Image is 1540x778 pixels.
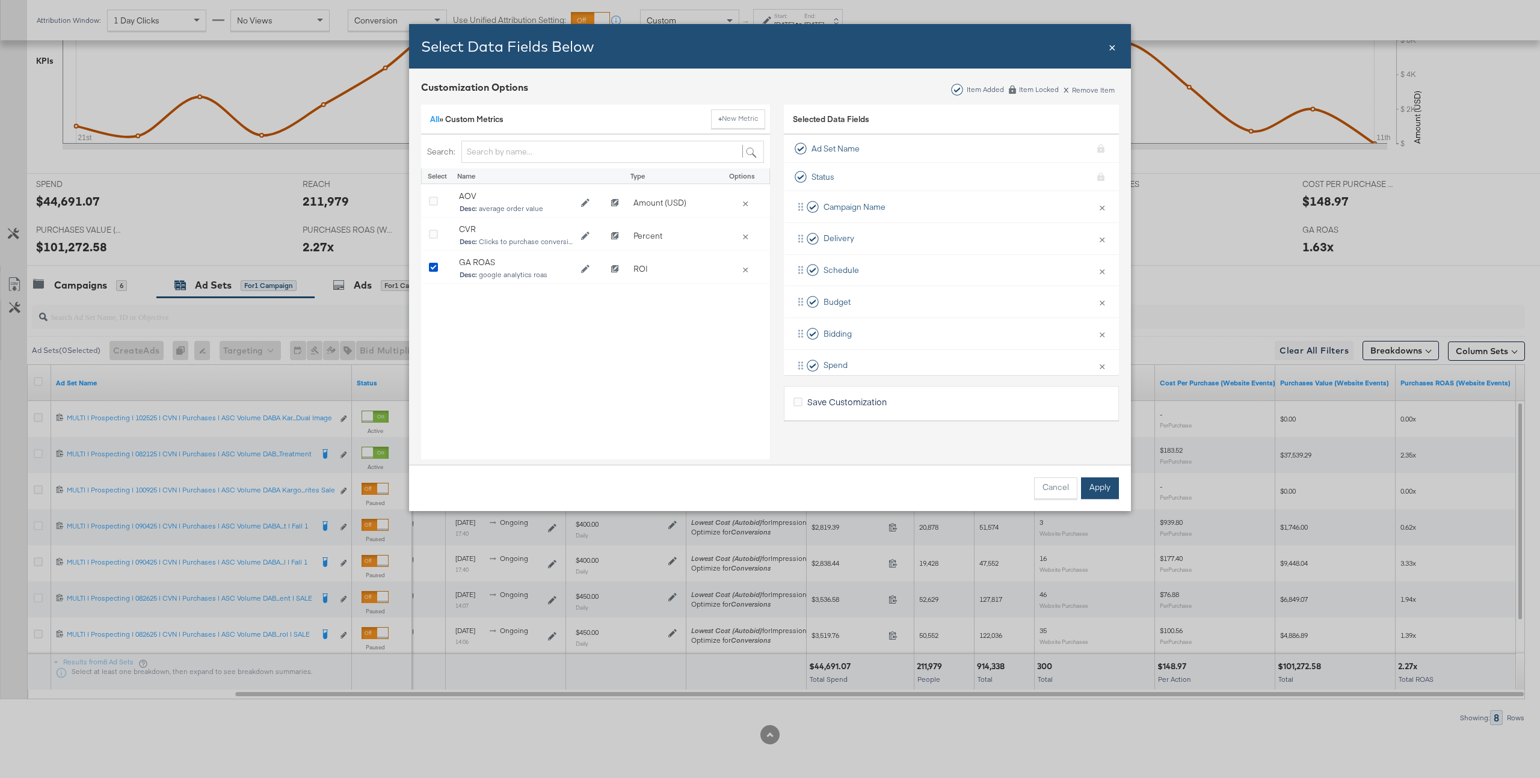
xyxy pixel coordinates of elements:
[430,114,445,124] span: »
[459,191,573,202] div: AOV
[1094,194,1110,219] button: ×
[824,265,859,276] span: Schedule
[1064,82,1069,95] span: x
[451,168,600,185] div: Name
[793,114,869,130] span: Selected Data Fields
[603,260,626,278] button: Clone GA ROAS
[1094,226,1110,251] button: ×
[459,224,573,235] div: CVR
[812,171,834,183] span: Status
[711,109,765,129] button: New Metric
[1094,289,1110,314] button: ×
[824,360,848,371] span: Spend
[460,237,477,247] strong: Desc:
[1094,321,1110,346] button: ×
[1109,38,1116,55] div: Close
[573,194,597,212] button: Edit AOV
[1094,258,1110,283] button: ×
[1063,84,1115,94] div: Remove Item
[824,328,852,340] span: Bidding
[421,168,451,185] div: Select
[430,114,439,124] a: All
[460,271,573,280] span: google analytics roas
[460,204,477,213] strong: Desc:
[461,141,764,163] input: Search by name...
[718,114,722,123] strong: +
[421,81,528,94] div: Customization Options
[812,143,860,155] span: Ad Set Name
[409,24,1131,511] div: Bulk Add Locations Modal
[460,238,573,247] span: Clicks to purchase conversion rate
[459,257,573,268] div: GA ROAS
[627,257,718,281] div: ROI
[1094,353,1110,378] button: ×
[603,227,626,245] button: Clone CVR
[460,271,477,280] strong: Desc:
[721,171,763,181] div: Options
[1018,85,1059,94] div: Item Locked
[824,296,851,308] span: Budget
[460,205,573,213] span: average order value
[824,233,854,244] span: Delivery
[807,396,887,408] span: Save Customization
[624,168,715,185] div: Type
[1081,477,1119,499] button: Apply
[737,230,754,241] button: Delete CVR
[573,260,597,278] button: Edit GA ROAS
[737,197,754,208] button: Delete AOV
[627,191,718,215] div: Amount (USD)
[627,224,718,248] div: Percent
[573,227,597,245] button: Edit CVR
[445,114,504,124] span: Custom Metrics
[1109,38,1116,54] span: ×
[737,263,754,274] button: Delete GA ROAS
[824,201,885,213] span: Campaign Name
[966,85,1005,94] div: Item Added
[427,146,455,158] label: Search:
[421,37,594,55] span: Select Data Fields Below
[603,194,626,212] button: Clone AOV
[1034,477,1077,499] button: Cancel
